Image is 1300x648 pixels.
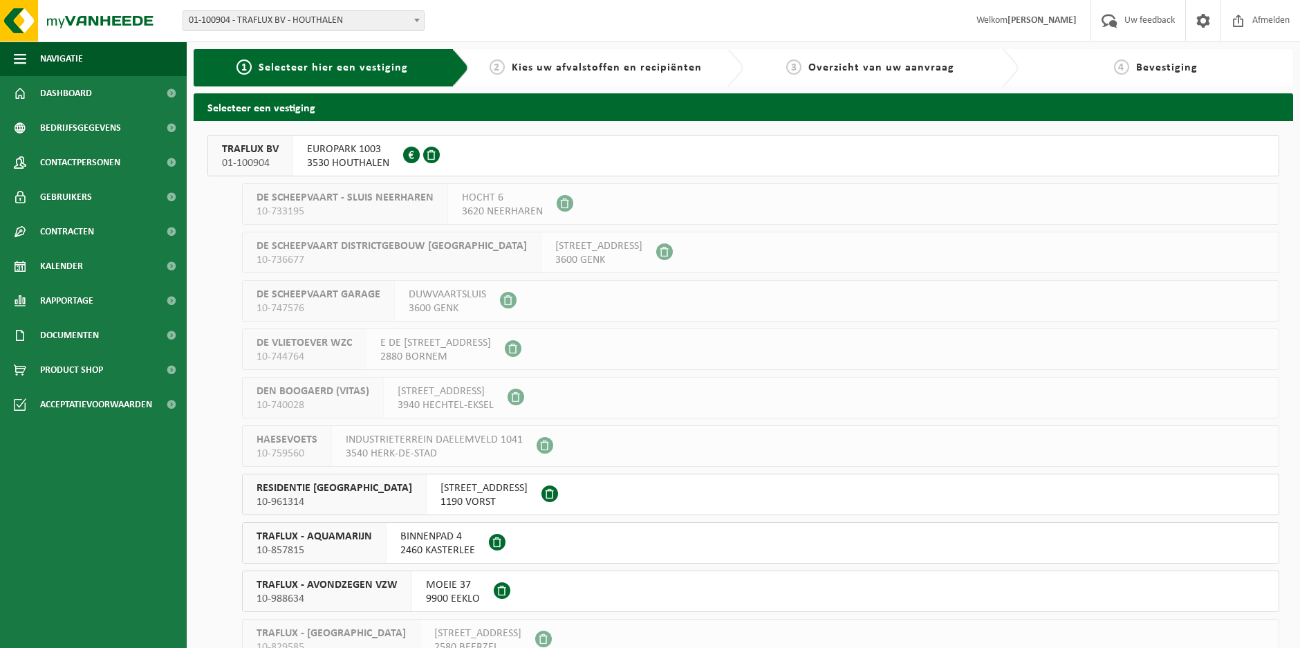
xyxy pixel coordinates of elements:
span: Rapportage [40,284,93,318]
span: Contactpersonen [40,145,120,180]
span: BINNENPAD 4 [400,530,475,544]
span: MOEIE 37 [426,578,480,592]
span: TRAFLUX BV [222,142,279,156]
span: 10-759560 [257,447,317,461]
span: 01-100904 - TRAFLUX BV - HOUTHALEN [183,11,424,30]
span: 2880 BORNEM [380,350,491,364]
span: 1190 VORST [440,495,528,509]
span: [STREET_ADDRESS] [398,385,494,398]
span: 3620 NEERHAREN [462,205,543,219]
span: 3600 GENK [555,253,642,267]
span: Product Shop [40,353,103,387]
span: [STREET_ADDRESS] [440,481,528,495]
span: 3540 HERK-DE-STAD [346,447,523,461]
span: 2460 KASTERLEE [400,544,475,557]
span: 10-747576 [257,302,380,315]
span: INDUSTRIETERREIN DAELEMVELD 1041 [346,433,523,447]
span: Bevestiging [1136,62,1198,73]
span: 10-961314 [257,495,412,509]
span: Contracten [40,214,94,249]
span: Kies uw afvalstoffen en recipiënten [512,62,702,73]
span: 3600 GENK [409,302,486,315]
button: TRAFLUX - AVONDZEGEN VZW 10-988634 MOEIE 379900 EEKLO [242,571,1279,612]
span: [STREET_ADDRESS] [434,627,521,640]
span: 1 [236,59,252,75]
span: DE SCHEEPVAART DISTRICTGEBOUW [GEOGRAPHIC_DATA] [257,239,527,253]
span: 4 [1114,59,1129,75]
span: 3940 HECHTEL-EKSEL [398,398,494,412]
span: Selecteer hier een vestiging [259,62,408,73]
span: DE SCHEEPVAART GARAGE [257,288,380,302]
span: HOCHT 6 [462,191,543,205]
span: Acceptatievoorwaarden [40,387,152,422]
span: 10-988634 [257,592,398,606]
span: DE SCHEEPVAART - SLUIS NEERHAREN [257,191,434,205]
span: 9900 EEKLO [426,592,480,606]
button: TRAFLUX BV 01-100904 EUROPARK 10033530 HOUTHALEN [207,135,1279,176]
span: Overzicht van uw aanvraag [808,62,954,73]
span: RESIDENTIE [GEOGRAPHIC_DATA] [257,481,412,495]
span: TRAFLUX - AQUAMARIJN [257,530,372,544]
span: 01-100904 [222,156,279,170]
span: [STREET_ADDRESS] [555,239,642,253]
span: DEN BOOGAERD (VITAS) [257,385,369,398]
strong: [PERSON_NAME] [1008,15,1077,26]
span: E DE [STREET_ADDRESS] [380,336,491,350]
span: Dashboard [40,76,92,111]
span: 3530 HOUTHALEN [307,156,389,170]
span: DUWVAARTSLUIS [409,288,486,302]
span: 01-100904 - TRAFLUX BV - HOUTHALEN [183,10,425,31]
span: 10-733195 [257,205,434,219]
button: RESIDENTIE [GEOGRAPHIC_DATA] 10-961314 [STREET_ADDRESS]1190 VORST [242,474,1279,515]
h2: Selecteer een vestiging [194,93,1293,120]
span: 10-744764 [257,350,352,364]
span: DE VLIETOEVER WZC [257,336,352,350]
span: 10-736677 [257,253,527,267]
span: Documenten [40,318,99,353]
span: 3 [786,59,801,75]
span: Bedrijfsgegevens [40,111,121,145]
span: Gebruikers [40,180,92,214]
span: Navigatie [40,41,83,76]
span: EUROPARK 1003 [307,142,389,156]
span: TRAFLUX - [GEOGRAPHIC_DATA] [257,627,406,640]
span: Kalender [40,249,83,284]
button: TRAFLUX - AQUAMARIJN 10-857815 BINNENPAD 42460 KASTERLEE [242,522,1279,564]
span: 2 [490,59,505,75]
span: HAESEVOETS [257,433,317,447]
span: 10-740028 [257,398,369,412]
span: 10-857815 [257,544,372,557]
span: TRAFLUX - AVONDZEGEN VZW [257,578,398,592]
